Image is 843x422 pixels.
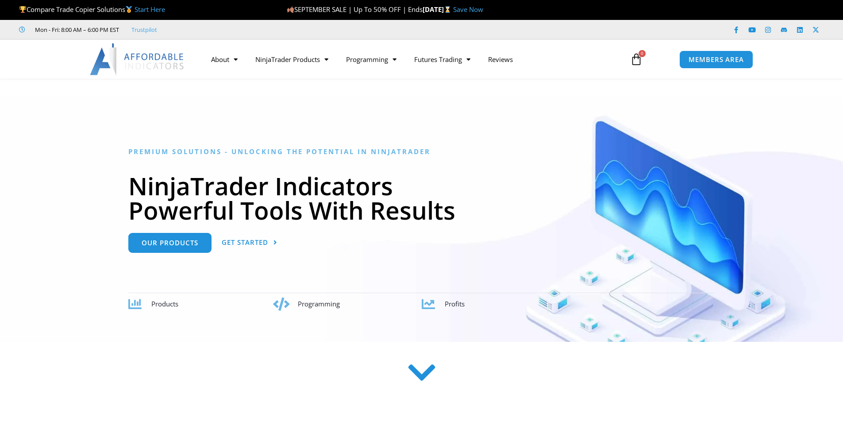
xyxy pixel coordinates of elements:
a: About [202,49,246,70]
img: 🥇 [126,6,132,13]
span: Products [151,299,178,308]
span: Our Products [142,240,198,246]
span: Programming [298,299,340,308]
a: 0 [617,46,656,72]
img: 🏆 [19,6,26,13]
a: Get Started [222,233,277,253]
a: Trustpilot [131,24,157,35]
span: SEPTEMBER SALE | Up To 50% OFF | Ends [287,5,423,14]
strong: [DATE] [423,5,453,14]
a: Our Products [128,233,212,253]
span: Compare Trade Copier Solutions [19,5,165,14]
span: Get Started [222,239,268,246]
a: Reviews [479,49,522,70]
a: Save Now [453,5,483,14]
span: 0 [639,50,646,57]
a: NinjaTrader Products [246,49,337,70]
a: Start Here [135,5,165,14]
a: MEMBERS AREA [679,50,753,69]
a: Programming [337,49,405,70]
img: LogoAI [90,43,185,75]
img: ⌛ [444,6,451,13]
a: Futures Trading [405,49,479,70]
span: Profits [445,299,465,308]
nav: Menu [202,49,620,70]
span: Mon - Fri: 8:00 AM – 6:00 PM EST [33,24,119,35]
span: MEMBERS AREA [689,56,744,63]
h1: NinjaTrader Indicators Powerful Tools With Results [128,174,715,222]
h6: Premium Solutions - Unlocking the Potential in NinjaTrader [128,147,715,156]
img: 🍂 [287,6,294,13]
